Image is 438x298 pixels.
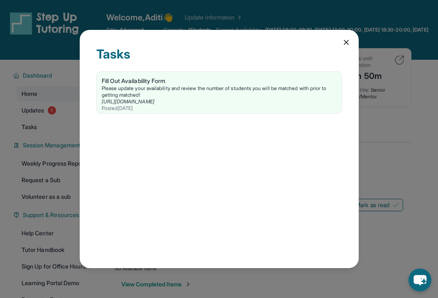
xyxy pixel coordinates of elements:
[96,46,342,71] div: Tasks
[102,77,337,85] div: Fill Out Availability Form
[102,98,154,105] a: [URL][DOMAIN_NAME]
[409,269,431,291] button: chat-button
[97,72,342,113] a: Fill Out Availability FormPlease update your availability and review the number of students you w...
[102,105,337,112] div: Posted [DATE]
[102,85,337,98] div: Please update your availability and review the number of students you will be matched with prior ...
